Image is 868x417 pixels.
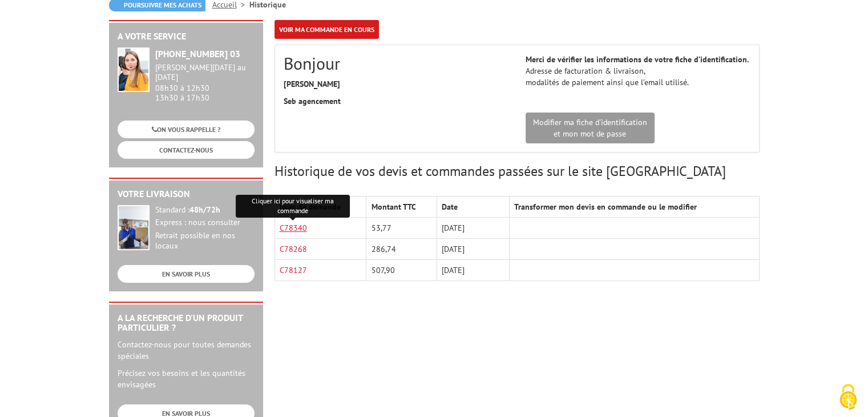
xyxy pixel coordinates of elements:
[155,63,255,82] div: [PERSON_NAME][DATE] au [DATE]
[366,218,437,239] td: 53,77
[366,197,437,218] th: Montant TTC
[526,54,749,65] strong: Merci de vérifier les informations de votre fiche d’identification.
[118,31,255,42] h2: A votre service
[437,239,509,260] td: [DATE]
[280,223,307,233] a: C78340
[834,383,862,411] img: Cookies (fenêtre modale)
[284,79,340,89] strong: [PERSON_NAME]
[118,189,255,199] h2: Votre livraison
[118,339,255,362] p: Contactez-nous pour toutes demandes spéciales
[155,63,255,102] div: 08h30 à 12h30 13h30 à 17h30
[236,195,350,218] div: Cliquer ici pour visualiser ma commande
[284,96,341,106] strong: Seb agencement
[437,197,509,218] th: Date
[526,113,655,143] a: Modifier ma fiche d'identificationet mon mot de passe
[155,48,240,59] strong: [PHONE_NUMBER] 03
[437,260,509,281] td: [DATE]
[189,205,220,215] strong: 48h/72h
[118,141,255,159] a: CONTACTEZ-NOUS
[828,378,868,417] button: Cookies (fenêtre modale)
[510,197,759,218] th: Transformer mon devis en commande ou le modifier
[437,218,509,239] td: [DATE]
[118,367,255,390] p: Précisez vos besoins et les quantités envisagées
[526,54,750,88] p: Adresse de facturation & livraison, modalités de paiement ainsi que l’email utilisé.
[274,164,760,179] h3: Historique de vos devis et commandes passées sur le site [GEOGRAPHIC_DATA]
[155,231,255,251] div: Retrait possible en nos locaux
[118,121,255,138] a: ON VOUS RAPPELLE ?
[366,239,437,260] td: 286,74
[280,244,307,254] a: C78268
[155,218,255,228] div: Express : nous consulter
[118,313,255,333] h2: A la recherche d'un produit particulier ?
[118,47,150,92] img: widget-service.jpg
[274,20,379,39] a: Voir ma commande en cours
[284,54,508,73] h2: Bonjour
[118,265,255,283] a: EN SAVOIR PLUS
[118,205,150,250] img: widget-livraison.jpg
[155,205,255,215] div: Standard :
[366,260,437,281] td: 507,90
[280,265,307,275] a: C78127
